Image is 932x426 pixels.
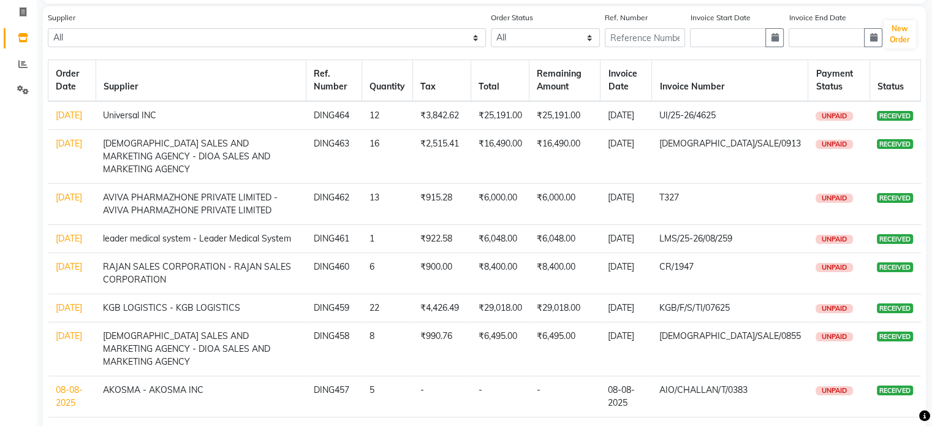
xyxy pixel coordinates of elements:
td: DING462 [306,184,362,225]
td: [DEMOGRAPHIC_DATA] SALES AND MARKETING AGENCY - DIOA SALES AND MARKETING AGENCY [96,130,306,184]
td: ₹6,048.00 [471,225,529,253]
th: Invoice Number [652,60,808,102]
td: ₹6,000.00 [471,184,529,225]
span: KGB/F/S/TI/07625 [659,302,730,313]
span: RECEIVED [877,332,913,341]
td: - [471,376,529,417]
label: Invoice End Date [789,12,846,23]
a: [DATE] [56,233,82,244]
td: ₹6,000.00 [529,184,600,225]
td: ₹2,515.41 [413,130,471,184]
span: UNPAID [816,304,853,313]
a: [DATE] [56,261,82,272]
span: RECEIVED [877,193,913,203]
td: DING461 [306,225,362,253]
a: [DATE] [56,192,82,203]
td: ₹900.00 [413,253,471,294]
td: ₹25,191.00 [529,101,600,130]
td: - [529,376,600,417]
span: [DEMOGRAPHIC_DATA]/SALE/0855 [659,330,801,341]
span: RECEIVED [877,234,913,244]
td: [DATE] [600,253,652,294]
a: [DATE] [56,110,82,121]
span: UNPAID [816,194,853,203]
td: 1 [362,225,413,253]
td: ₹16,490.00 [529,130,600,184]
label: Order Status [491,12,533,23]
td: ₹3,842.62 [413,101,471,130]
td: Universal INC [96,101,306,130]
span: RECEIVED [877,262,913,272]
td: ₹8,400.00 [471,253,529,294]
td: DING459 [306,294,362,322]
span: UNPAID [816,112,853,121]
span: AIO/CHALLAN/T/0383 [659,384,748,395]
span: UNPAID [816,140,853,149]
th: Invoice Date [600,60,652,102]
th: Tax [413,60,471,102]
span: CR/1947 [659,261,694,272]
td: AVIVA PHARMAZHONE PRIVATE LIMITED - AVIVA PHARMAZHONE PRIVATE LIMITED [96,184,306,225]
th: Status [869,60,920,102]
td: [DATE] [600,322,652,376]
td: [DATE] [600,184,652,225]
span: UNPAID [816,235,853,244]
td: [DATE] [600,130,652,184]
td: [DEMOGRAPHIC_DATA] SALES AND MARKETING AGENCY - DIOA SALES AND MARKETING AGENCY [96,322,306,376]
th: Order Date [48,60,96,102]
td: 12 [362,101,413,130]
td: ₹25,191.00 [471,101,529,130]
span: T327 [659,192,679,203]
label: Invoice Start Date [690,12,750,23]
td: ₹6,048.00 [529,225,600,253]
td: 08-08-2025 [600,376,652,417]
td: DING460 [306,253,362,294]
input: Reference Number [605,28,685,47]
a: [DATE] [56,302,82,313]
label: Supplier [48,12,75,23]
td: 5 [362,376,413,417]
td: [DATE] [600,101,652,130]
td: KGB LOGISTICS - KGB LOGISTICS [96,294,306,322]
th: Quantity [362,60,413,102]
button: New Order [884,20,916,48]
span: RECEIVED [877,139,913,149]
td: DING463 [306,130,362,184]
td: DING458 [306,322,362,376]
td: [DATE] [600,294,652,322]
td: ₹922.58 [413,225,471,253]
span: RECEIVED [877,111,913,121]
span: RECEIVED [877,303,913,313]
th: Ref. Number [306,60,362,102]
a: 08-08-2025 [56,384,83,408]
td: leader medical system - Leader Medical System [96,225,306,253]
td: ₹990.76 [413,322,471,376]
span: UI/25-26/4625 [659,110,716,121]
span: RECEIVED [877,386,913,395]
td: ₹29,018.00 [471,294,529,322]
td: ₹8,400.00 [529,253,600,294]
td: RAJAN SALES CORPORATION - RAJAN SALES CORPORATION [96,253,306,294]
td: DING464 [306,101,362,130]
td: ₹915.28 [413,184,471,225]
td: 16 [362,130,413,184]
span: LMS/25-26/08/259 [659,233,732,244]
td: DING457 [306,376,362,417]
span: [DEMOGRAPHIC_DATA]/SALE/0913 [659,138,801,149]
td: ₹4,426.49 [413,294,471,322]
td: 22 [362,294,413,322]
span: UNPAID [816,386,853,395]
th: Supplier [96,60,306,102]
td: ₹16,490.00 [471,130,529,184]
a: [DATE] [56,138,82,149]
span: UNPAID [816,263,853,272]
td: 6 [362,253,413,294]
td: [DATE] [600,225,652,253]
td: AKOSMA - AKOSMA INC [96,376,306,417]
td: 8 [362,322,413,376]
a: [DATE] [56,330,82,341]
span: UNPAID [816,332,853,341]
td: - [413,376,471,417]
th: Payment Status [808,60,869,102]
th: Remaining Amount [529,60,600,102]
